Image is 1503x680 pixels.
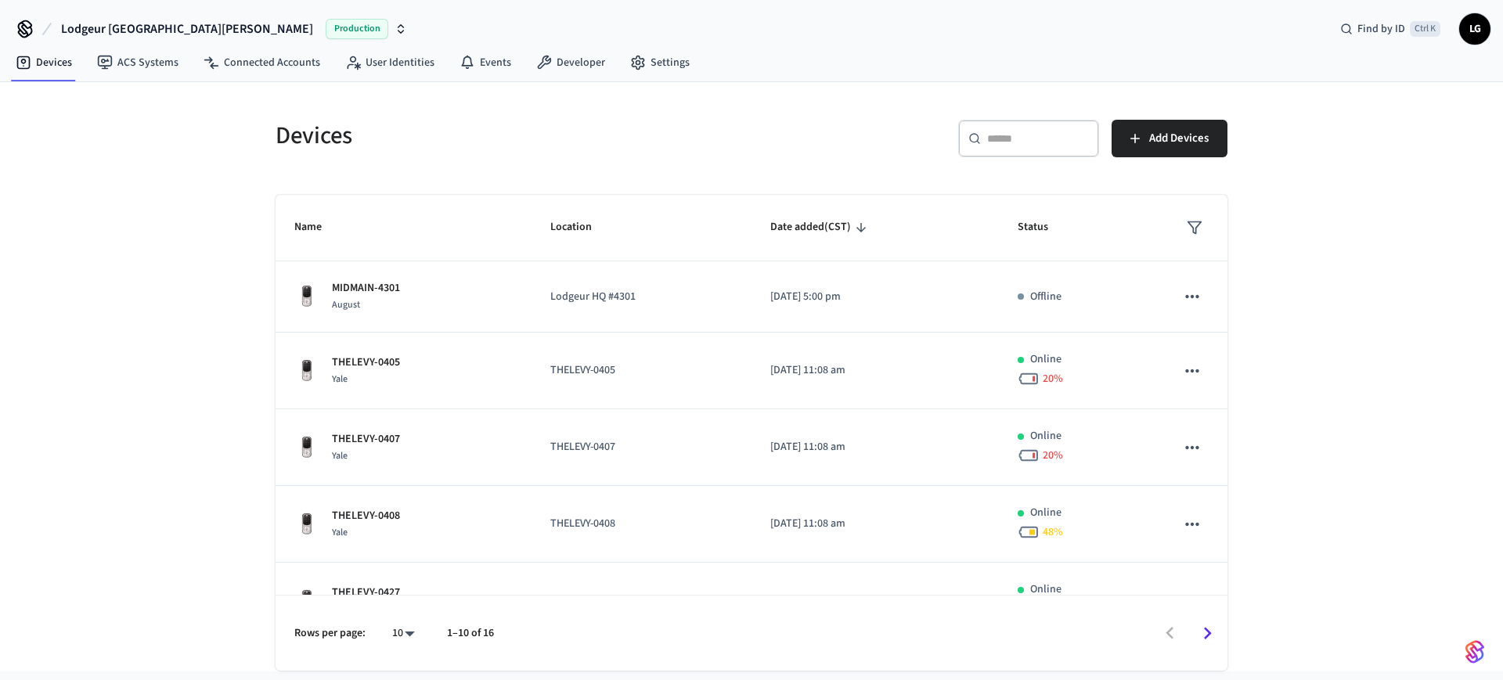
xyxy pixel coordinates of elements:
[332,431,400,448] p: THELEVY-0407
[1030,351,1061,368] p: Online
[276,120,742,152] h5: Devices
[384,622,422,645] div: 10
[447,49,524,77] a: Events
[332,449,348,462] span: Yale
[1461,15,1489,43] span: LG
[550,362,733,379] p: THELEVY-0405
[770,516,980,532] p: [DATE] 11:08 am
[1112,120,1227,157] button: Add Devices
[294,588,319,613] img: Yale Assure Touchscreen Wifi Smart Lock, Satin Nickel, Front
[1043,448,1063,463] span: 20 %
[1410,21,1440,37] span: Ctrl K
[1030,581,1061,598] p: Online
[550,516,733,532] p: THELEVY-0408
[1030,289,1061,305] p: Offline
[333,49,447,77] a: User Identities
[332,526,348,539] span: Yale
[191,49,333,77] a: Connected Accounts
[1189,615,1226,652] button: Go to next page
[1030,428,1061,444] p: Online
[294,358,319,383] img: Yale Assure Touchscreen Wifi Smart Lock, Satin Nickel, Front
[294,512,319,537] img: Yale Assure Touchscreen Wifi Smart Lock, Satin Nickel, Front
[294,284,319,309] img: Yale Assure Touchscreen Wifi Smart Lock, Satin Nickel, Front
[332,354,400,371] p: THELEVY-0405
[326,19,388,39] span: Production
[1043,371,1063,387] span: 20 %
[332,508,400,524] p: THELEVY-0408
[332,280,400,297] p: MIDMAIN-4301
[770,439,980,455] p: [DATE] 11:08 am
[3,49,85,77] a: Devices
[294,625,366,642] p: Rows per page:
[447,625,494,642] p: 1–10 of 16
[1328,15,1453,43] div: Find by IDCtrl K
[1149,128,1209,149] span: Add Devices
[770,289,980,305] p: [DATE] 5:00 pm
[1018,215,1069,239] span: Status
[770,362,980,379] p: [DATE] 11:08 am
[1030,505,1061,521] p: Online
[1459,13,1490,45] button: LG
[770,215,871,239] span: Date added(CST)
[770,592,980,609] p: [DATE] 11:08 am
[550,439,733,455] p: THELEVY-0407
[332,372,348,386] span: Yale
[61,20,313,38] span: Lodgeur [GEOGRAPHIC_DATA][PERSON_NAME]
[332,298,360,311] span: August
[524,49,618,77] a: Developer
[1357,21,1405,37] span: Find by ID
[550,215,612,239] span: Location
[550,289,733,305] p: Lodgeur HQ #4301
[294,435,319,460] img: Yale Assure Touchscreen Wifi Smart Lock, Satin Nickel, Front
[618,49,702,77] a: Settings
[85,49,191,77] a: ACS Systems
[294,215,342,239] span: Name
[1465,639,1484,664] img: SeamLogoGradient.69752ec5.svg
[332,585,400,601] p: THELEVY-0427
[1043,524,1063,540] span: 48 %
[550,592,733,609] p: THELEVY-0427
